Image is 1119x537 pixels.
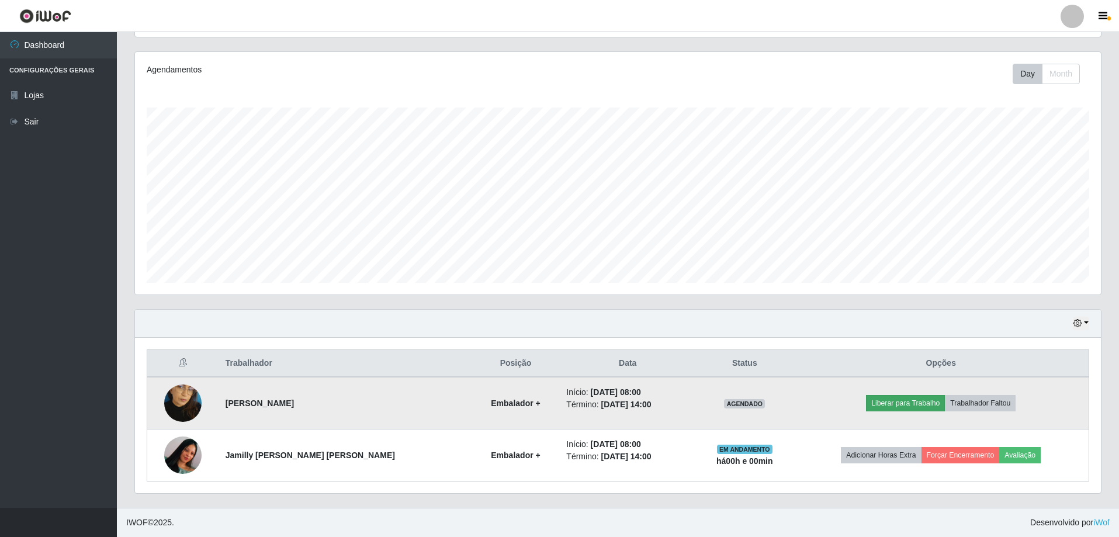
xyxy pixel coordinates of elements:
[1042,64,1080,84] button: Month
[601,400,651,409] time: [DATE] 14:00
[164,414,202,497] img: 1699121577168.jpeg
[841,447,921,463] button: Adicionar Horas Extra
[1013,64,1080,84] div: First group
[566,451,689,463] li: Término:
[716,456,773,466] strong: há 00 h e 00 min
[491,399,540,408] strong: Embalador +
[226,399,294,408] strong: [PERSON_NAME]
[999,447,1041,463] button: Avaliação
[1013,64,1042,84] button: Day
[226,451,395,460] strong: Jamilly [PERSON_NAME] [PERSON_NAME]
[126,517,174,529] span: © 2025 .
[1093,518,1110,527] a: iWof
[491,451,540,460] strong: Embalador +
[126,518,148,527] span: IWOF
[1013,64,1089,84] div: Toolbar with button groups
[591,387,641,397] time: [DATE] 08:00
[19,9,71,23] img: CoreUI Logo
[696,350,793,377] th: Status
[724,399,765,408] span: AGENDADO
[1030,517,1110,529] span: Desenvolvido por
[566,386,689,399] li: Início:
[717,445,772,454] span: EM ANDAMENTO
[601,452,651,461] time: [DATE] 14:00
[566,399,689,411] li: Término:
[164,370,202,436] img: 1755557460272.jpeg
[794,350,1089,377] th: Opções
[591,439,641,449] time: [DATE] 08:00
[559,350,696,377] th: Data
[472,350,560,377] th: Posição
[921,447,1000,463] button: Forçar Encerramento
[566,438,689,451] li: Início:
[945,395,1016,411] button: Trabalhador Faltou
[147,64,529,76] div: Agendamentos
[866,395,945,411] button: Liberar para Trabalho
[219,350,472,377] th: Trabalhador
